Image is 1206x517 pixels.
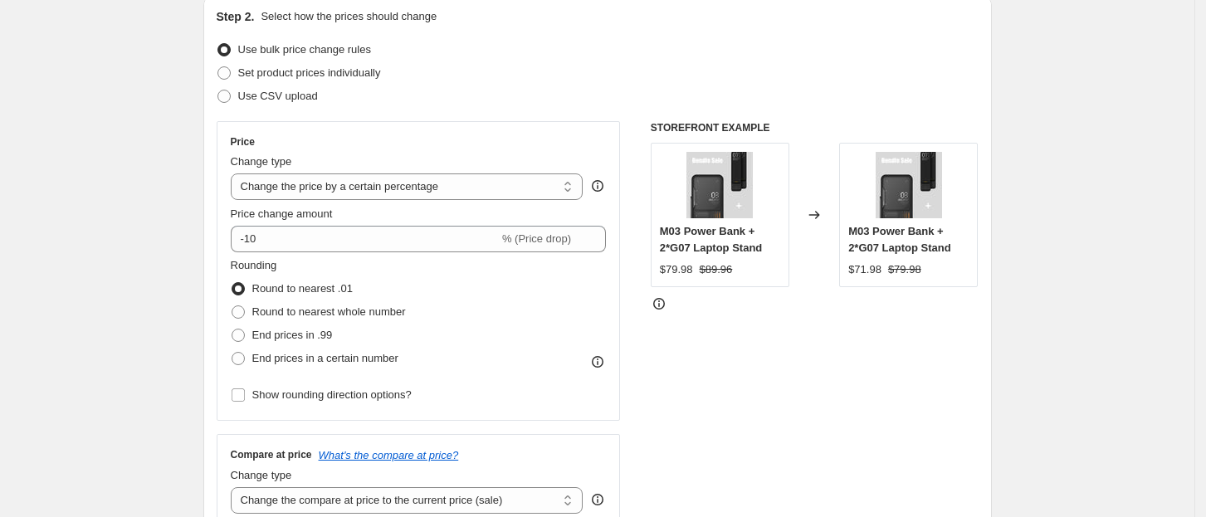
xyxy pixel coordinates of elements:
span: Round to nearest .01 [252,282,353,295]
button: What's the compare at price? [319,449,459,461]
span: Price change amount [231,207,333,220]
span: Round to nearest whole number [252,305,406,318]
h3: Compare at price [231,448,312,461]
div: $71.98 [848,261,881,278]
div: help [589,178,606,194]
span: End prices in .99 [252,329,333,341]
span: Rounding [231,259,277,271]
span: Change type [231,155,292,168]
img: aulumum03-g07_80x.jpg [686,152,753,218]
div: help [589,491,606,508]
h3: Price [231,135,255,149]
span: M03 Power Bank + 2*G07 Laptop Stand [660,225,763,254]
span: Show rounding direction options? [252,388,412,401]
p: Select how the prices should change [261,8,437,25]
span: Use bulk price change rules [238,43,371,56]
h6: STOREFRONT EXAMPLE [651,121,979,134]
span: Use CSV upload [238,90,318,102]
span: M03 Power Bank + 2*G07 Laptop Stand [848,225,951,254]
span: End prices in a certain number [252,352,398,364]
input: -15 [231,226,499,252]
strike: $79.98 [888,261,921,278]
span: % (Price drop) [502,232,571,245]
span: Set product prices individually [238,66,381,79]
strike: $89.96 [700,261,733,278]
span: Change type [231,469,292,481]
img: aulumum03-g07_80x.jpg [876,152,942,218]
div: $79.98 [660,261,693,278]
h2: Step 2. [217,8,255,25]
